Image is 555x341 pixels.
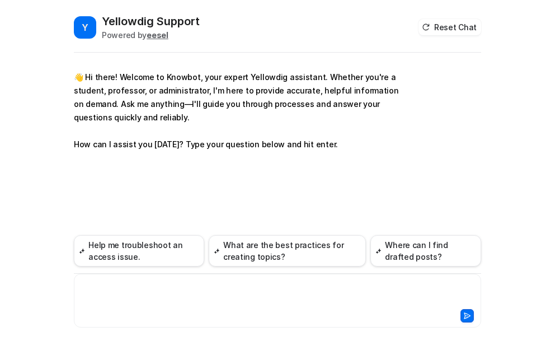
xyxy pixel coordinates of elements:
div: Powered by [102,29,200,41]
p: 👋 Hi there! Welcome to Knowbot, your expert Yellowdig assistant. Whether you're a student, profes... [74,71,401,151]
button: Help me troubleshoot an access issue. [74,235,204,267]
button: What are the best practices for creating topics? [209,235,366,267]
button: Reset Chat [418,19,481,35]
span: Y [74,16,96,39]
b: eesel [147,30,168,40]
h2: Yellowdig Support [102,13,200,29]
button: Where can I find drafted posts? [370,235,481,267]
